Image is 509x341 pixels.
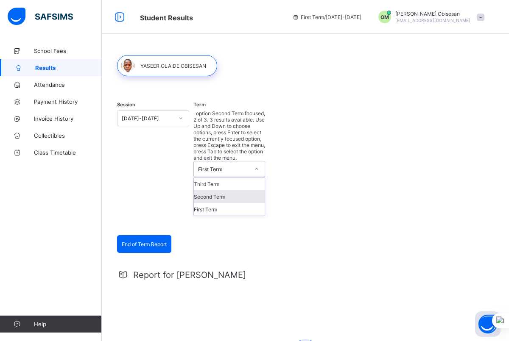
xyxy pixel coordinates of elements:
[193,110,265,161] span: option Second Term focused, 2 of 3. 3 results available. Use Up and Down to choose options, press...
[35,64,102,71] span: Results
[34,98,102,105] span: Payment History
[34,321,101,327] span: Help
[34,149,102,156] span: Class Timetable
[193,102,206,108] span: Term
[370,11,489,23] div: Olanrewaju MutairuObisesan
[133,270,246,280] span: Report for [PERSON_NAME]
[8,8,73,25] img: safsims
[198,166,250,172] div: First Term
[122,241,167,247] span: End of Term Report
[117,102,135,108] span: Session
[395,18,470,23] span: [EMAIL_ADDRESS][DOMAIN_NAME]
[380,14,389,20] span: OM
[194,190,265,203] div: Second Term
[122,115,173,122] div: [DATE]-[DATE]
[34,47,102,54] span: School Fees
[34,115,102,122] span: Invoice History
[194,203,265,216] div: First Term
[194,177,265,190] div: Third Term
[475,311,501,337] button: Open asap
[34,132,102,139] span: Collectibles
[395,11,470,17] span: [PERSON_NAME] Obisesan
[34,81,102,88] span: Attendance
[140,14,193,22] span: Student Results
[292,14,361,20] span: session/term information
